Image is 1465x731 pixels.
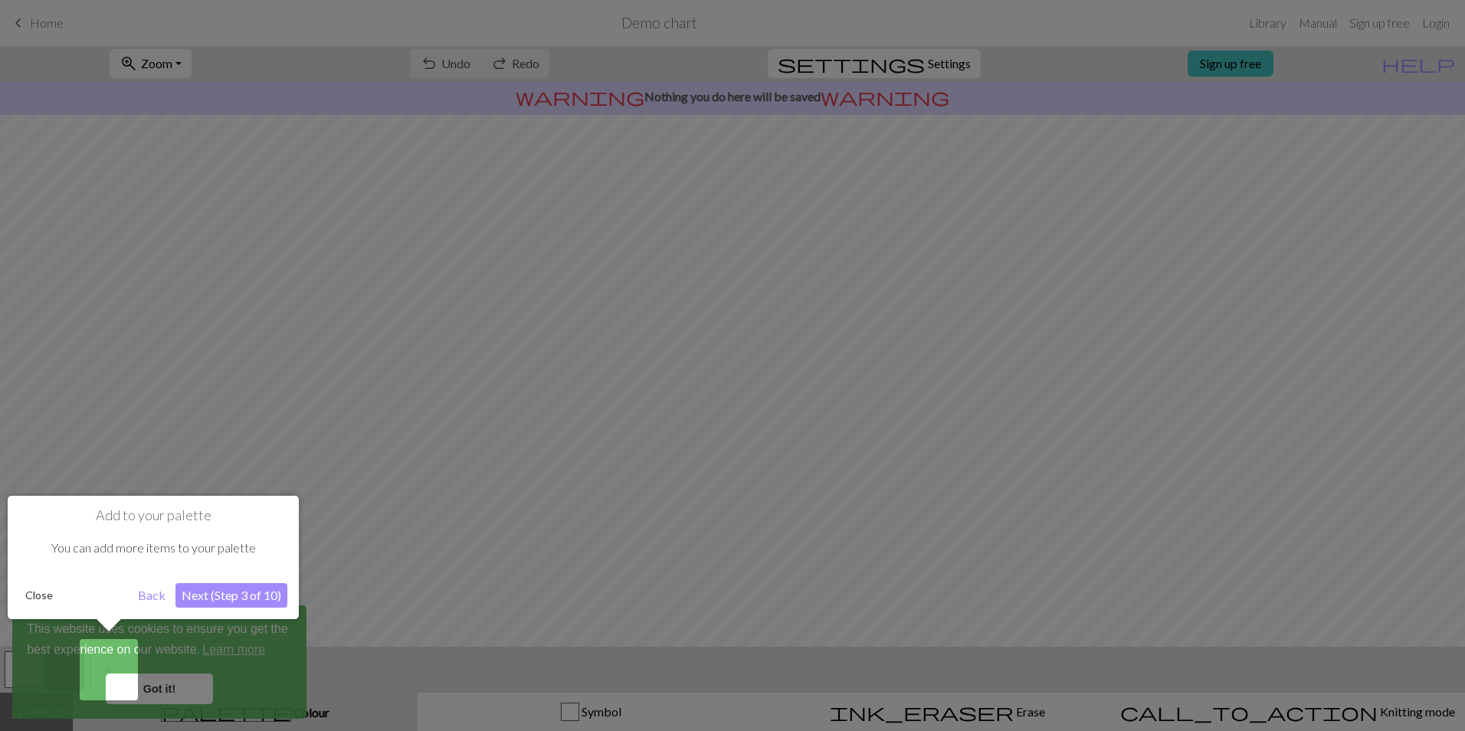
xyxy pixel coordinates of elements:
div: You can add more items to your palette [19,524,287,572]
button: Close [19,584,59,607]
button: Back [132,583,172,608]
h1: Add to your palette [19,507,287,524]
button: Next (Step 3 of 10) [175,583,287,608]
div: Add to your palette [8,496,299,619]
